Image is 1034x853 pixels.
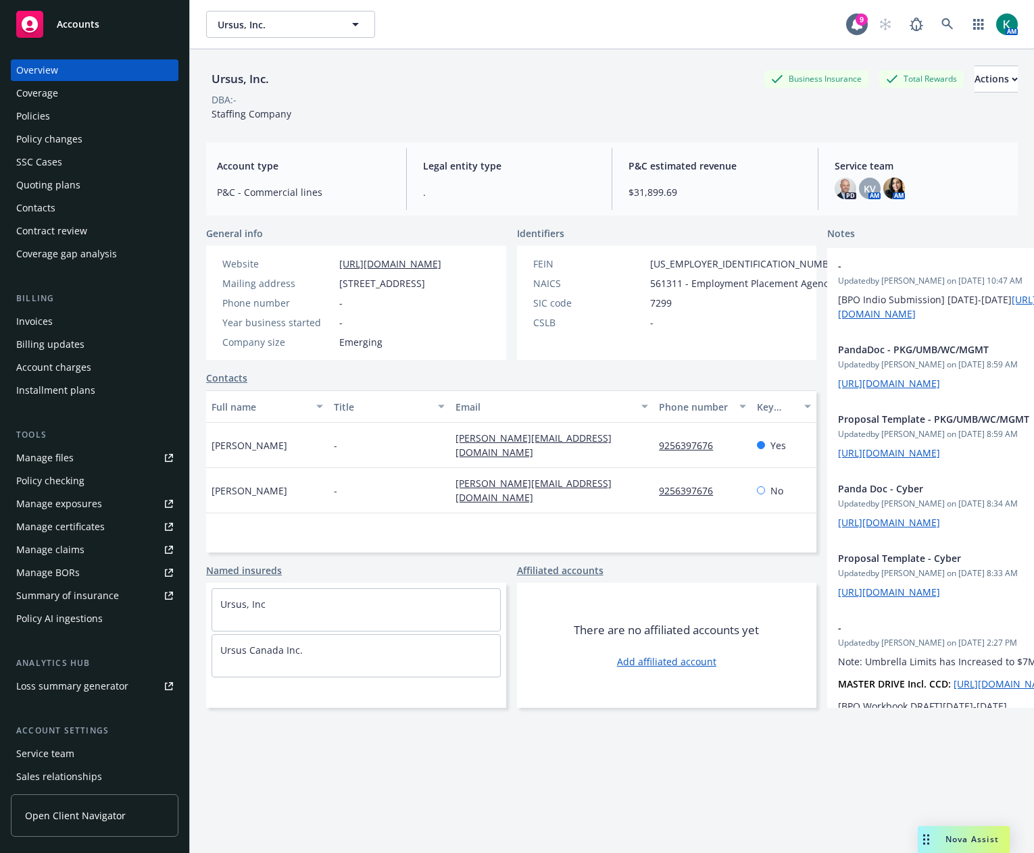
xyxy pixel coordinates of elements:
[25,808,126,823] span: Open Client Navigator
[654,390,751,423] button: Phone number
[339,296,343,310] span: -
[217,159,390,173] span: Account type
[206,563,282,577] a: Named insureds
[11,724,178,738] div: Account settings
[220,644,303,656] a: Ursus Canada Inc.
[11,428,178,442] div: Tools
[206,226,263,240] span: General info
[11,243,178,265] a: Coverage gap analysis
[838,677,951,690] strong: MASTER DRIVE Incl. CCD:
[334,438,337,453] span: -
[16,608,103,629] div: Policy AI ingestions
[770,484,783,498] span: No
[339,335,383,349] span: Emerging
[423,159,596,173] span: Legal entity type
[328,390,451,423] button: Title
[212,484,287,498] span: [PERSON_NAME]
[838,446,940,459] a: [URL][DOMAIN_NAME]
[11,151,178,173] a: SSC Cases
[456,400,633,414] div: Email
[11,357,178,378] a: Account charges
[879,70,964,87] div: Total Rewards
[11,292,178,305] div: Billing
[533,296,645,310] div: SIC code
[16,220,87,242] div: Contract review
[16,197,55,219] div: Contacts
[835,159,1008,173] span: Service team
[334,400,430,414] div: Title
[11,470,178,492] a: Policy checking
[16,562,80,584] div: Manage BORs
[533,276,645,290] div: NAICS
[456,432,612,459] a: [PERSON_NAME][EMAIL_ADDRESS][DOMAIN_NAME]
[629,185,802,199] span: $31,899.69
[16,447,74,469] div: Manage files
[212,438,287,453] span: [PERSON_NAME]
[975,66,1018,92] div: Actions
[16,380,95,401] div: Installment plans
[16,151,62,173] div: SSC Cases
[212,400,308,414] div: Full name
[16,357,91,378] div: Account charges
[533,257,645,271] div: FEIN
[11,493,178,515] span: Manage exposures
[835,178,856,199] img: photo
[423,185,596,199] span: .
[456,477,612,504] a: [PERSON_NAME][EMAIL_ADDRESS][DOMAIN_NAME]
[752,390,816,423] button: Key contact
[16,675,128,697] div: Loss summary generator
[629,159,802,173] span: P&C estimated revenue
[11,128,178,150] a: Policy changes
[206,390,328,423] button: Full name
[934,11,961,38] a: Search
[11,743,178,765] a: Service team
[11,105,178,127] a: Policies
[659,484,724,497] a: 9256397676
[16,493,102,515] div: Manage exposures
[222,276,334,290] div: Mailing address
[218,18,335,32] span: Ursus, Inc.
[770,438,786,453] span: Yes
[659,439,724,452] a: 9256397676
[16,334,84,355] div: Billing updates
[11,197,178,219] a: Contacts
[339,315,343,330] span: -
[11,174,178,196] a: Quoting plans
[11,380,178,401] a: Installment plans
[11,5,178,43] a: Accounts
[838,586,940,598] a: [URL][DOMAIN_NAME]
[827,226,855,242] span: Notes
[650,257,843,271] span: [US_EMPLOYER_IDENTIFICATION_NUMBER]
[945,833,999,845] span: Nova Assist
[11,447,178,469] a: Manage files
[996,14,1018,35] img: photo
[16,743,74,765] div: Service team
[883,178,905,199] img: photo
[16,59,58,81] div: Overview
[16,766,102,787] div: Sales relationships
[11,675,178,697] a: Loss summary generator
[975,66,1018,93] button: Actions
[11,656,178,670] div: Analytics hub
[11,516,178,538] a: Manage certificates
[864,182,876,196] span: KV
[16,174,80,196] div: Quoting plans
[222,296,334,310] div: Phone number
[450,390,654,423] button: Email
[533,315,645,330] div: CSLB
[16,243,117,265] div: Coverage gap analysis
[16,311,53,332] div: Invoices
[206,70,274,88] div: Ursus, Inc.
[11,59,178,81] a: Overview
[222,257,334,271] div: Website
[339,276,425,290] span: [STREET_ADDRESS]
[11,585,178,606] a: Summary of insurance
[222,315,334,330] div: Year business started
[838,377,940,390] a: [URL][DOMAIN_NAME]
[217,185,390,199] span: P&C - Commercial lines
[334,484,337,498] span: -
[659,400,731,414] div: Phone number
[11,539,178,561] a: Manage claims
[757,400,796,414] div: Key contact
[965,11,992,38] a: Switch app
